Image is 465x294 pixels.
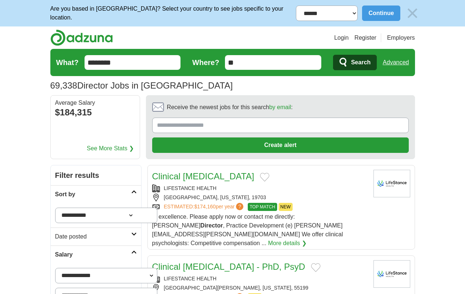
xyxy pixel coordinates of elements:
span: $174,160 [194,204,215,209]
a: by email [269,104,291,110]
span: Search [351,55,371,70]
label: What? [56,57,79,68]
a: Login [334,33,348,42]
a: Sort by [51,185,141,203]
a: LIFESTANCE HEALTH [164,276,217,282]
img: icon_close_no_bg.svg [405,6,420,21]
span: NEW [279,203,293,211]
label: Where? [192,57,219,68]
img: LifeStance Health logo [373,260,410,288]
a: Clinical [MEDICAL_DATA] - PhD, PsyD [152,262,305,272]
h2: Sort by [55,190,131,199]
p: Are you based in [GEOGRAPHIC_DATA]? Select your country to see jobs specific to your location. [50,4,296,22]
img: Adzuna logo [50,29,113,46]
div: $184,315 [55,106,135,119]
div: [GEOGRAPHIC_DATA], [US_STATE], 19703 [152,194,368,201]
button: Search [333,55,377,70]
h2: Salary [55,250,131,259]
span: 69,338 [50,79,77,92]
a: LIFESTANCE HEALTH [164,185,217,191]
a: Clinical [MEDICAL_DATA] [152,171,254,181]
a: Advanced [383,55,409,70]
span: ... excellence. Please apply now or contact me directly: [PERSON_NAME] , Practice Development (e)... [152,214,343,246]
a: More details ❯ [268,239,307,248]
strong: Director [200,222,223,229]
h1: Director Jobs in [GEOGRAPHIC_DATA] [50,80,233,90]
h2: Date posted [55,232,131,241]
span: ? [236,203,243,210]
h2: Filter results [51,165,141,185]
img: LifeStance Health logo [373,170,410,197]
a: ESTIMATED:$174,160per year? [164,203,245,211]
button: Continue [362,6,400,21]
a: Date posted [51,227,141,245]
button: Create alert [152,137,409,153]
button: Add to favorite jobs [260,173,269,182]
span: Receive the newest jobs for this search : [167,103,293,112]
a: Salary [51,245,141,263]
a: Register [354,33,376,42]
span: TOP MATCH [248,203,277,211]
div: Average Salary [55,100,135,106]
a: See More Stats ❯ [87,144,134,153]
button: Add to favorite jobs [311,263,321,272]
div: [GEOGRAPHIC_DATA][PERSON_NAME], [US_STATE], 55199 [152,284,368,292]
a: Employers [387,33,415,42]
